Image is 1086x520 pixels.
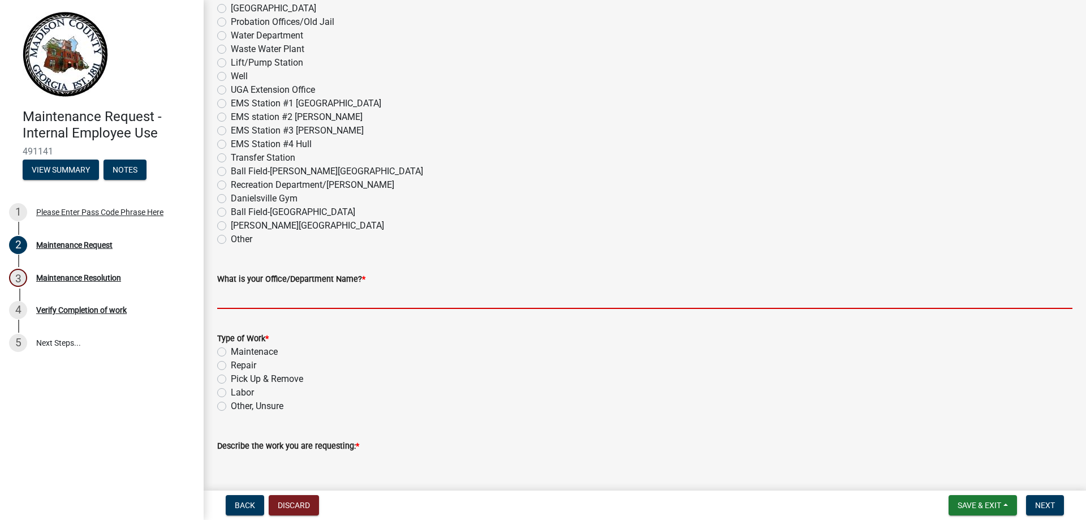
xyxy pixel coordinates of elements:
[231,399,283,413] label: Other, Unsure
[36,208,163,216] div: Please Enter Pass Code Phrase Here
[231,151,295,165] label: Transfer Station
[231,42,304,56] label: Waste Water Plant
[231,372,303,386] label: Pick Up & Remove
[949,495,1017,515] button: Save & Exit
[23,12,108,97] img: Madison County, Georgia
[217,276,365,283] label: What is your Office/Department Name?
[23,146,181,157] span: 491141
[958,501,1001,510] span: Save & Exit
[231,15,334,29] label: Probation Offices/Old Jail
[36,306,127,314] div: Verify Completion of work
[23,166,99,175] wm-modal-confirm: Summary
[231,97,381,110] label: EMS Station #1 [GEOGRAPHIC_DATA]
[1026,495,1064,515] button: Next
[231,2,316,15] label: [GEOGRAPHIC_DATA]
[231,110,363,124] label: EMS station #2 [PERSON_NAME]
[231,219,384,233] label: [PERSON_NAME][GEOGRAPHIC_DATA]
[231,178,394,192] label: Recreation Department/[PERSON_NAME]
[231,56,303,70] label: Lift/Pump Station
[9,236,27,254] div: 2
[231,205,355,219] label: Ball Field-[GEOGRAPHIC_DATA]
[235,501,255,510] span: Back
[231,70,248,83] label: Well
[226,495,264,515] button: Back
[231,233,252,246] label: Other
[217,335,269,343] label: Type of Work
[36,274,121,282] div: Maintenance Resolution
[23,160,99,180] button: View Summary
[231,29,303,42] label: Water Department
[23,109,195,141] h4: Maintenance Request - Internal Employee Use
[231,124,364,137] label: EMS Station #3 [PERSON_NAME]
[269,495,319,515] button: Discard
[231,345,278,359] label: Maintenace
[217,442,359,450] label: Describe the work you are requesting:
[104,160,146,180] button: Notes
[231,386,254,399] label: Labor
[9,203,27,221] div: 1
[231,192,298,205] label: Danielsville Gym
[9,269,27,287] div: 3
[231,359,256,372] label: Repair
[231,137,312,151] label: EMS Station #4 Hull
[9,334,27,352] div: 5
[9,301,27,319] div: 4
[36,241,113,249] div: Maintenance Request
[231,83,315,97] label: UGA Extension Office
[231,165,423,178] label: Ball Field-[PERSON_NAME][GEOGRAPHIC_DATA]
[104,166,146,175] wm-modal-confirm: Notes
[1035,501,1055,510] span: Next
